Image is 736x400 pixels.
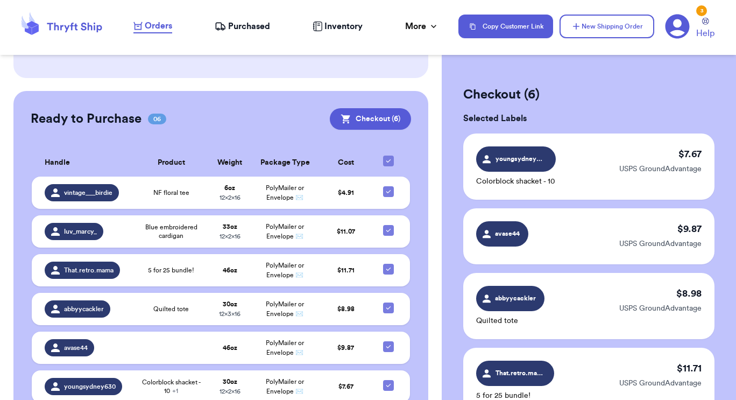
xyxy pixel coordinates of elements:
[266,378,304,395] span: PolyMailer or Envelope ✉️
[619,303,702,314] p: USPS GroundAdvantage
[148,114,166,124] span: 06
[133,19,172,33] a: Orders
[266,262,304,278] span: PolyMailer or Envelope ✉️
[224,185,235,191] strong: 6 oz
[135,149,208,177] th: Product
[619,378,702,389] p: USPS GroundAdvantage
[678,146,702,162] p: $ 7.67
[496,154,546,164] span: youngsydney630
[560,15,654,38] button: New Shipping Order
[619,164,702,174] p: USPS GroundAdvantage
[223,267,237,273] strong: 46 oz
[337,345,354,351] span: $ 9.87
[64,382,116,391] span: youngsydney630
[337,228,355,235] span: $ 11.07
[252,149,318,177] th: Package Type
[31,110,141,128] h2: Ready to Purchase
[220,388,240,395] span: 12 x 2 x 16
[463,112,714,125] h3: Selected Labels
[476,315,544,326] p: Quilted tote
[324,20,363,33] span: Inventory
[318,149,373,177] th: Cost
[219,311,240,317] span: 12 x 3 x 16
[337,306,355,312] span: $ 8.98
[330,108,411,130] button: Checkout (6)
[619,238,702,249] p: USPS GroundAdvantage
[153,188,189,197] span: NF floral tee
[223,223,237,230] strong: 33 oz
[172,388,178,394] span: + 1
[220,233,240,240] span: 12 x 2 x 16
[64,343,88,352] span: avase44
[677,361,702,376] p: $ 11.71
[496,368,544,378] span: That.retro.mama
[141,378,202,395] span: Colorblock shacket - 10
[266,340,304,356] span: PolyMailer or Envelope ✉️
[696,27,714,40] span: Help
[64,188,112,197] span: vintage___birdie
[266,301,304,317] span: PolyMailer or Envelope ✉️
[476,176,556,187] p: Colorblock shacket - 10
[208,149,252,177] th: Weight
[458,15,553,38] button: Copy Customer Link
[153,305,189,313] span: Quilted tote
[494,293,536,303] span: abbyycackler
[337,267,355,273] span: $ 11.71
[215,20,270,33] a: Purchased
[266,223,304,240] span: PolyMailer or Envelope ✉️
[676,286,702,301] p: $ 8.98
[493,229,522,238] span: avase44
[220,194,240,201] span: 12 x 2 x 16
[148,266,194,275] span: 5 for 25 bundle!
[696,18,714,40] a: Help
[338,383,353,390] span: $ 7.67
[463,86,714,103] h2: Checkout ( 6 )
[696,5,707,16] div: 3
[338,190,354,196] span: $ 4.91
[405,20,439,33] div: More
[313,20,363,33] a: Inventory
[64,305,104,313] span: abbyycackler
[677,221,702,236] p: $ 9.87
[228,20,270,33] span: Purchased
[64,266,114,275] span: That.retro.mama
[266,185,304,201] span: PolyMailer or Envelope ✉️
[141,223,202,240] span: Blue embroidered cardigan
[665,14,690,39] a: 3
[45,157,70,169] span: Handle
[223,301,237,307] strong: 30 oz
[223,378,237,385] strong: 30 oz
[64,227,97,236] span: luv_marcy_
[223,345,237,351] strong: 46 oz
[145,19,172,32] span: Orders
